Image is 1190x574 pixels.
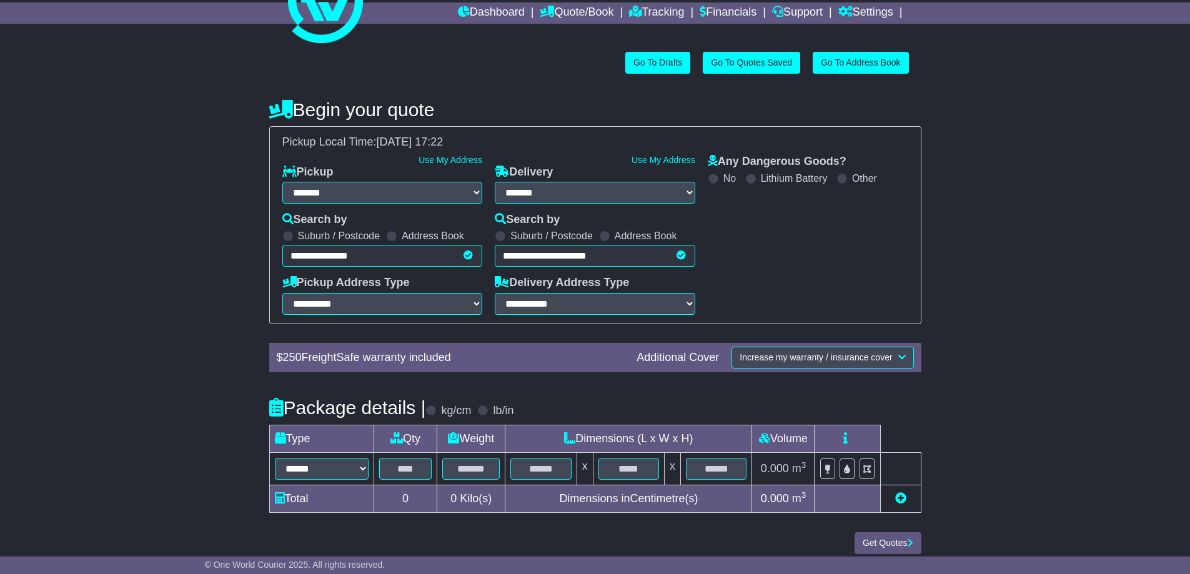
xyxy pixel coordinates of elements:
sup: 3 [801,460,806,470]
sup: 3 [801,490,806,500]
h4: Begin your quote [269,99,921,120]
label: lb/in [493,404,513,418]
h4: Package details | [269,397,426,418]
span: Increase my warranty / insurance cover [740,352,892,362]
div: $ FreightSafe warranty included [270,351,631,365]
label: Delivery [495,166,553,179]
span: 0 [450,492,457,505]
span: m [792,492,806,505]
label: Search by [495,213,560,227]
button: Increase my warranty / insurance cover [731,347,913,369]
label: Search by [282,213,347,227]
a: Settings [838,2,893,24]
td: 0 [374,485,437,512]
a: Financials [700,2,756,24]
a: Quote/Book [540,2,613,24]
span: m [792,462,806,475]
td: Weight [437,425,505,452]
label: Suburb / Postcode [298,230,380,242]
label: Other [852,172,877,184]
label: Delivery Address Type [495,276,629,290]
td: Volume [752,425,815,452]
label: Pickup [282,166,334,179]
label: Pickup Address Type [282,276,410,290]
td: Dimensions in Centimetre(s) [505,485,752,512]
a: Go To Address Book [813,52,908,74]
label: Address Book [615,230,677,242]
button: Get Quotes [855,532,921,554]
td: Dimensions (L x W x H) [505,425,752,452]
label: No [723,172,736,184]
td: x [577,452,593,485]
a: Use My Address [632,155,695,165]
span: 0.000 [761,462,789,475]
a: Support [772,2,823,24]
a: Tracking [629,2,684,24]
span: © One World Courier 2025. All rights reserved. [205,560,385,570]
td: Total [269,485,374,512]
span: [DATE] 17:22 [377,136,444,148]
a: Dashboard [458,2,525,24]
label: Address Book [402,230,464,242]
td: Qty [374,425,437,452]
label: Suburb / Postcode [510,230,593,242]
label: Lithium Battery [761,172,828,184]
a: Go To Quotes Saved [703,52,800,74]
td: Kilo(s) [437,485,505,512]
a: Use My Address [419,155,482,165]
span: 0.000 [761,492,789,505]
label: kg/cm [441,404,471,418]
div: Pickup Local Time: [276,136,915,149]
a: Add new item [895,492,906,505]
span: 250 [283,351,302,364]
a: Go To Drafts [625,52,690,74]
div: Additional Cover [630,351,725,365]
label: Any Dangerous Goods? [708,155,846,169]
td: Type [269,425,374,452]
td: x [665,452,681,485]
